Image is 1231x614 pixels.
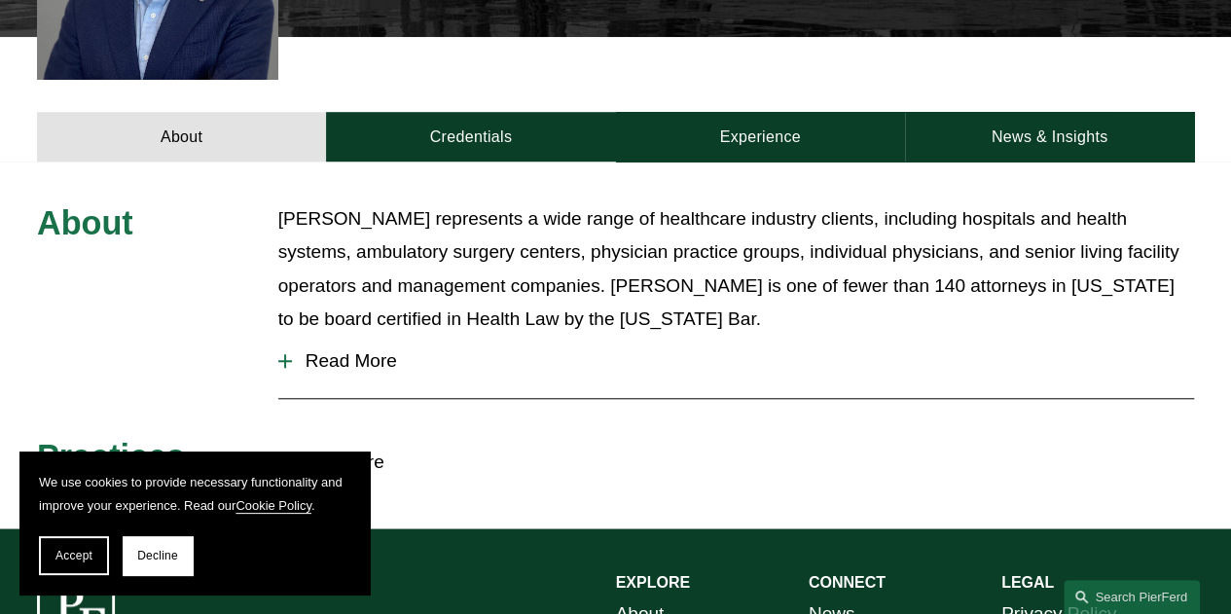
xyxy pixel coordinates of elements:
span: About [37,204,133,241]
p: [PERSON_NAME] represents a wide range of healthcare industry clients, including hospitals and hea... [278,202,1194,336]
span: Decline [137,549,178,562]
strong: CONNECT [809,574,886,591]
a: About [37,112,326,162]
span: Read More [292,350,1194,372]
button: Accept [39,536,109,575]
a: Credentials [326,112,615,162]
a: Search this site [1064,580,1200,614]
a: News & Insights [905,112,1194,162]
p: Healthcare [295,446,616,479]
a: Cookie Policy [235,498,311,513]
strong: LEGAL [1001,574,1054,591]
span: Accept [55,549,92,562]
button: Read More [278,336,1194,386]
p: We use cookies to provide necessary functionality and improve your experience. Read our . [39,471,350,517]
strong: EXPLORE [616,574,690,591]
button: Decline [123,536,193,575]
a: Experience [616,112,905,162]
section: Cookie banner [19,451,370,595]
span: Practices [37,438,185,475]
